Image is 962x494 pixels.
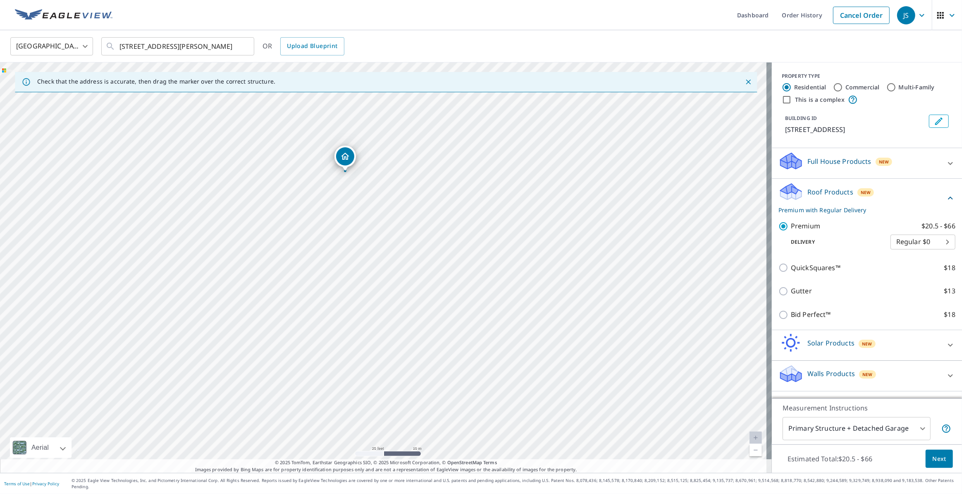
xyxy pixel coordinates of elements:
[781,450,879,468] p: Estimated Total: $20.5 - $66
[897,6,915,24] div: JS
[750,432,762,444] a: Current Level 20, Zoom In Disabled
[778,151,955,175] div: Full House ProductsNew
[778,333,955,357] div: Solar ProductsNew
[785,125,926,134] p: [STREET_ADDRESS]
[899,83,935,91] label: Multi-Family
[845,83,880,91] label: Commercial
[4,481,59,486] p: |
[807,338,855,348] p: Solar Products
[944,309,955,320] p: $18
[783,417,931,440] div: Primary Structure + Detached Garage
[778,364,955,388] div: Walls ProductsNew
[72,477,958,490] p: © 2025 Eagle View Technologies, Inc. and Pictometry International Corp. All Rights Reserved. Repo...
[263,37,344,55] div: OR
[287,41,337,51] span: Upload Blueprint
[791,221,820,231] p: Premium
[785,115,817,122] p: BUILDING ID
[795,96,845,104] label: This is a complex
[778,238,890,246] p: Delivery
[807,187,853,197] p: Roof Products
[743,77,754,87] button: Close
[334,146,356,171] div: Dropped pin, building 1, Residential property, 225 Valleywoods Dr Swanton, OH 43558
[807,156,871,166] p: Full House Products
[944,286,955,296] p: $13
[280,37,344,55] a: Upload Blueprint
[921,221,955,231] p: $20.5 - $66
[861,189,871,196] span: New
[932,454,946,464] span: Next
[833,7,890,24] a: Cancel Order
[794,83,826,91] label: Residential
[890,230,955,254] div: Regular $0
[782,72,952,80] div: PROPERTY TYPE
[926,450,953,468] button: Next
[807,369,855,379] p: Walls Products
[778,182,955,214] div: Roof ProductsNewPremium with Regular Delivery
[750,444,762,456] a: Current Level 20, Zoom Out
[783,403,951,413] p: Measurement Instructions
[862,371,873,378] span: New
[791,286,812,296] p: Gutter
[778,206,945,214] p: Premium with Regular Delivery
[447,459,482,465] a: OpenStreetMap
[37,78,275,85] p: Check that the address is accurate, then drag the marker over the correct structure.
[483,459,497,465] a: Terms
[929,115,949,128] button: Edit building 1
[791,309,831,320] p: Bid Perfect™
[29,437,51,458] div: Aerial
[879,158,889,165] span: New
[10,35,93,58] div: [GEOGRAPHIC_DATA]
[15,9,112,22] img: EV Logo
[275,459,497,466] span: © 2025 TomTom, Earthstar Geographics SIO, © 2025 Microsoft Corporation, ©
[4,481,30,487] a: Terms of Use
[10,437,72,458] div: Aerial
[791,263,840,273] p: QuickSquares™
[32,481,59,487] a: Privacy Policy
[862,341,872,347] span: New
[941,424,951,434] span: Your report will include the primary structure and a detached garage if one exists.
[944,263,955,273] p: $18
[119,35,237,58] input: Search by address or latitude-longitude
